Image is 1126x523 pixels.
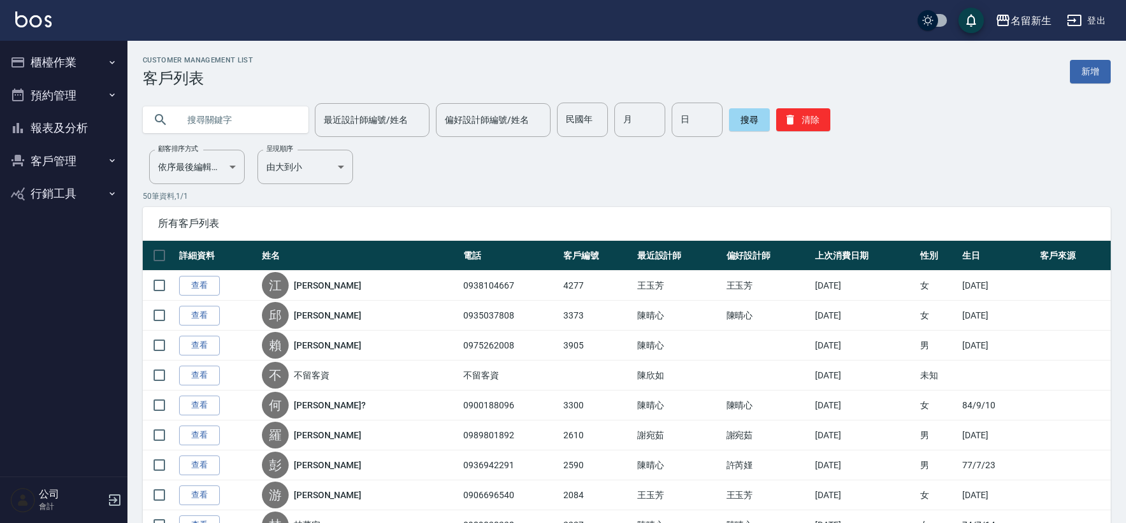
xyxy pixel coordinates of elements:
[1062,9,1111,32] button: 登出
[143,69,253,87] h3: 客戶列表
[560,390,633,420] td: 3300
[262,392,289,419] div: 何
[5,145,122,178] button: 客戶管理
[917,271,960,301] td: 女
[812,480,916,510] td: [DATE]
[917,331,960,361] td: 男
[460,420,560,450] td: 0989801892
[634,361,723,390] td: 陳欣如
[560,241,633,271] th: 客戶編號
[812,420,916,450] td: [DATE]
[266,144,293,154] label: 呈現順序
[262,482,289,508] div: 游
[1037,241,1111,271] th: 客戶來源
[10,487,36,513] img: Person
[917,241,960,271] th: 性別
[723,450,812,480] td: 許芮嫤
[917,450,960,480] td: 男
[560,331,633,361] td: 3905
[262,302,289,329] div: 邱
[560,271,633,301] td: 4277
[262,332,289,359] div: 賴
[294,339,361,352] a: [PERSON_NAME]
[262,452,289,478] div: 彭
[257,150,353,184] div: 由大到小
[176,241,259,271] th: 詳細資料
[958,8,984,33] button: save
[812,450,916,480] td: [DATE]
[634,301,723,331] td: 陳晴心
[294,459,361,471] a: [PERSON_NAME]
[178,103,298,137] input: 搜尋關鍵字
[179,366,220,385] a: 查看
[812,271,916,301] td: [DATE]
[812,390,916,420] td: [DATE]
[917,480,960,510] td: 女
[259,241,460,271] th: 姓名
[723,301,812,331] td: 陳晴心
[634,450,723,480] td: 陳晴心
[149,150,245,184] div: 依序最後編輯時間
[294,369,329,382] a: 不留客資
[776,108,830,131] button: 清除
[179,455,220,475] a: 查看
[959,331,1037,361] td: [DATE]
[723,420,812,450] td: 謝宛茹
[5,79,122,112] button: 預約管理
[294,279,361,292] a: [PERSON_NAME]
[560,420,633,450] td: 2610
[5,46,122,79] button: 櫃檯作業
[560,450,633,480] td: 2590
[294,309,361,322] a: [PERSON_NAME]
[959,480,1037,510] td: [DATE]
[262,362,289,389] div: 不
[917,420,960,450] td: 男
[917,390,960,420] td: 女
[634,331,723,361] td: 陳晴心
[959,241,1037,271] th: 生日
[460,271,560,301] td: 0938104667
[460,361,560,390] td: 不留客資
[1011,13,1051,29] div: 名留新生
[1070,60,1111,83] a: 新增
[729,108,770,131] button: 搜尋
[634,480,723,510] td: 王玉芳
[143,190,1111,202] p: 50 筆資料, 1 / 1
[39,501,104,512] p: 會計
[179,485,220,505] a: 查看
[959,271,1037,301] td: [DATE]
[179,426,220,445] a: 查看
[812,331,916,361] td: [DATE]
[143,56,253,64] h2: Customer Management List
[294,489,361,501] a: [PERSON_NAME]
[560,301,633,331] td: 3373
[990,8,1057,34] button: 名留新生
[560,480,633,510] td: 2084
[179,396,220,415] a: 查看
[812,241,916,271] th: 上次消費日期
[460,480,560,510] td: 0906696540
[294,399,366,412] a: [PERSON_NAME]?
[917,361,960,390] td: 未知
[294,429,361,441] a: [PERSON_NAME]
[460,450,560,480] td: 0936942291
[634,420,723,450] td: 謝宛茹
[262,272,289,299] div: 江
[158,144,198,154] label: 顧客排序方式
[959,301,1037,331] td: [DATE]
[917,301,960,331] td: 女
[634,271,723,301] td: 王玉芳
[460,331,560,361] td: 0975262008
[5,177,122,210] button: 行銷工具
[723,390,812,420] td: 陳晴心
[812,301,916,331] td: [DATE]
[179,276,220,296] a: 查看
[460,301,560,331] td: 0935037808
[15,11,52,27] img: Logo
[179,336,220,355] a: 查看
[460,241,560,271] th: 電話
[723,271,812,301] td: 王玉芳
[39,488,104,501] h5: 公司
[959,420,1037,450] td: [DATE]
[634,390,723,420] td: 陳晴心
